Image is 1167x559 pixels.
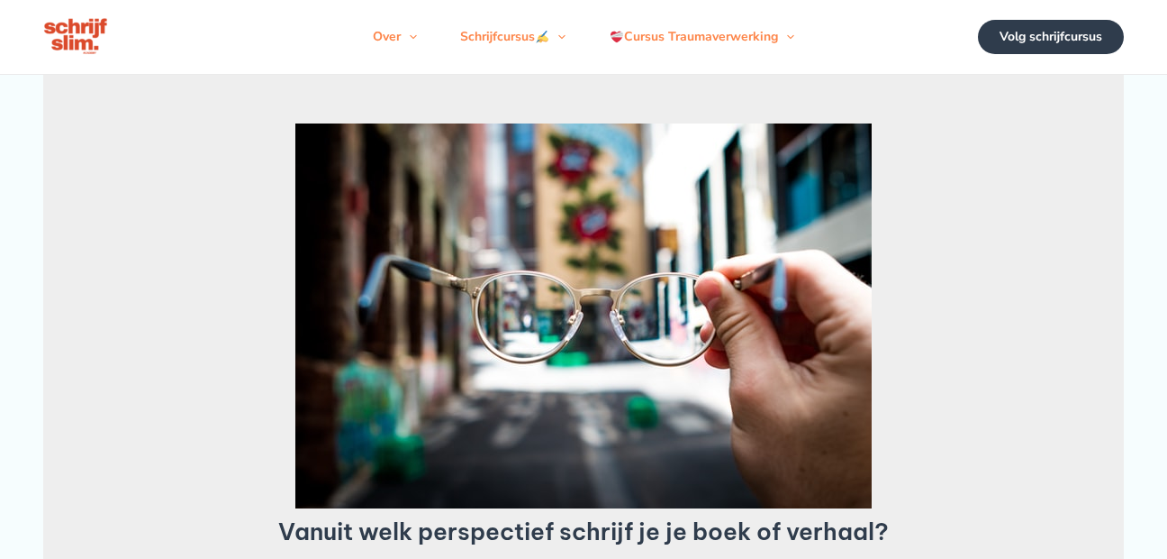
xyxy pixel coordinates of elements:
[611,31,623,43] img: ❤️‍🩹
[43,16,110,58] img: schrijfcursus schrijfslim academy
[110,518,1057,545] h1: Vanuit welk perspectief schrijf je je boek of verhaal?
[978,20,1124,54] a: Volg schrijfcursus
[778,10,794,64] span: Menu schakelen
[588,10,816,64] a: Cursus TraumaverwerkingMenu schakelen
[295,124,872,509] img: welk vertelpespectief je kiest betekent door wiens ogen je kijkt, ik-perspectief, jij-perspectief...
[549,10,565,64] span: Menu schakelen
[536,31,548,43] img: ✍️
[439,10,587,64] a: SchrijfcursusMenu schakelen
[351,10,816,64] nav: Navigatie op de site: Menu
[351,10,439,64] a: OverMenu schakelen
[401,10,417,64] span: Menu schakelen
